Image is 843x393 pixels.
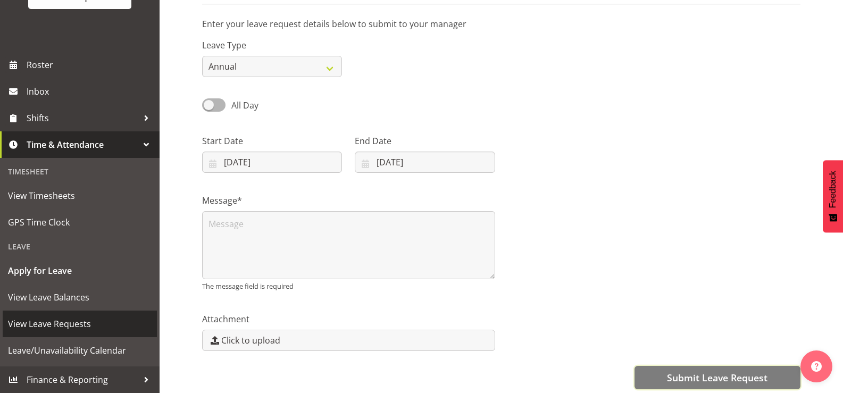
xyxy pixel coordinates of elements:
[202,152,342,173] input: Click to select...
[8,263,152,279] span: Apply for Leave
[202,39,342,52] label: Leave Type
[231,99,258,111] span: All Day
[3,311,157,337] a: View Leave Requests
[27,110,138,126] span: Shifts
[667,371,767,384] span: Submit Leave Request
[828,171,838,208] span: Feedback
[8,214,152,230] span: GPS Time Clock
[3,182,157,209] a: View Timesheets
[202,313,495,325] label: Attachment
[3,161,157,182] div: Timesheet
[635,366,800,389] button: Submit Leave Request
[27,372,138,388] span: Finance & Reporting
[202,281,495,291] p: The message field is required
[3,284,157,311] a: View Leave Balances
[202,135,342,147] label: Start Date
[8,188,152,204] span: View Timesheets
[3,337,157,364] a: Leave/Unavailability Calendar
[3,236,157,257] div: Leave
[8,289,152,305] span: View Leave Balances
[3,257,157,284] a: Apply for Leave
[355,135,495,147] label: End Date
[27,83,154,99] span: Inbox
[202,194,495,207] label: Message*
[202,18,800,30] p: Enter your leave request details below to submit to your manager
[823,160,843,232] button: Feedback - Show survey
[811,361,822,372] img: help-xxl-2.png
[8,316,152,332] span: View Leave Requests
[8,342,152,358] span: Leave/Unavailability Calendar
[3,209,157,236] a: GPS Time Clock
[221,334,280,347] span: Click to upload
[27,137,138,153] span: Time & Attendance
[27,57,154,73] span: Roster
[355,152,495,173] input: Click to select...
